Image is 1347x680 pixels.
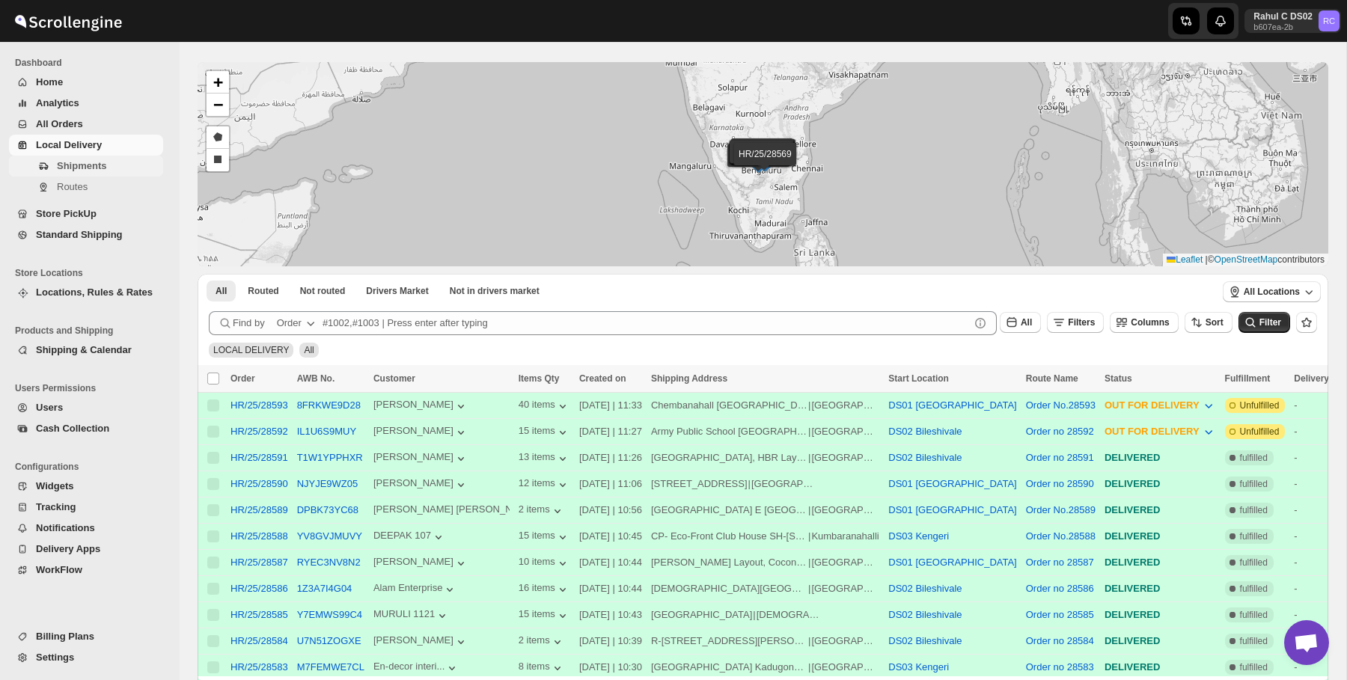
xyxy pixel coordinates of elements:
span: Store Locations [15,267,169,279]
button: [PERSON_NAME] [373,399,468,414]
div: DELIVERED [1105,607,1216,622]
button: 2 items [519,634,565,649]
span: OUT FOR DELIVERY [1105,399,1200,411]
button: Locations, Rules & Rates [9,282,163,303]
img: Marker [754,155,776,171]
span: Created on [579,373,626,384]
button: 16 items [519,582,570,597]
button: DS02 Bileshivale [888,609,962,620]
button: Shipments [9,156,163,177]
span: AWB No. [297,373,335,384]
div: [STREET_ADDRESS] [651,477,748,491]
div: [DATE] | 10:43 [579,607,642,622]
img: Marker [751,151,774,168]
button: 12 items [519,477,570,492]
button: Order no 28585 [1026,609,1094,620]
button: DS02 Bileshivale [888,635,962,646]
text: RC [1323,16,1335,25]
div: | [651,607,879,622]
button: 8FRKWE9D28 [297,399,361,411]
span: All [216,285,227,297]
button: DS02 Bileshivale [888,426,962,437]
button: [PERSON_NAME] [373,425,468,440]
div: [PERSON_NAME] [373,556,468,571]
div: HR/25/28586 [230,583,288,594]
div: [PERSON_NAME] [PERSON_NAME] [373,503,510,518]
button: Sort [1185,312,1233,333]
div: 15 items [519,608,570,623]
span: Routes [57,181,88,192]
div: | [651,398,879,413]
a: OpenStreetMap [1215,254,1278,265]
span: OUT FOR DELIVERY [1105,426,1200,437]
button: WorkFlow [9,560,163,581]
span: Users [36,402,63,413]
span: Not in drivers market [450,285,540,297]
div: R-[STREET_ADDRESS][PERSON_NAME][PERSON_NAME] [651,634,807,649]
button: Routed [239,281,287,301]
button: All [1000,312,1041,333]
button: Analytics [9,93,163,114]
span: All [1021,317,1032,328]
button: RYEC3NV8N2 [297,557,361,568]
div: Kumbaranahalli [811,529,879,544]
span: Billing Plans [36,631,94,642]
button: Order no 28591 [1026,452,1094,463]
div: [GEOGRAPHIC_DATA] [751,477,819,491]
div: [DATE] | 10:45 [579,529,642,544]
span: Analytics [36,97,79,108]
button: HR/25/28588 [230,530,288,542]
p: Rahul C DS02 [1253,10,1313,22]
button: HR/25/28583 [230,661,288,673]
span: Local Delivery [36,139,102,150]
div: | [651,529,879,544]
span: Users Permissions [15,382,169,394]
a: Zoom in [207,71,229,94]
button: HR/25/28591 [230,452,288,463]
button: Shipping & Calendar [9,340,163,361]
button: 40 items [519,399,570,414]
span: Drivers Market [366,285,428,297]
div: HR/25/28593 [230,399,288,411]
div: HR/25/28589 [230,504,288,515]
button: DEEPAK 107 [373,530,446,545]
button: Widgets [9,476,163,497]
div: [DATE] | 10:56 [579,503,642,518]
span: All Locations [1244,286,1300,298]
span: Shipments [57,160,106,171]
div: | [651,503,879,518]
img: Marker [750,153,772,169]
span: Tracking [36,501,76,512]
button: Unrouted [291,281,355,301]
button: DS01 [GEOGRAPHIC_DATA] [888,399,1016,411]
span: Products and Shipping [15,325,169,337]
span: Unfulfilled [1240,426,1280,438]
button: M7FEMWE7CL [297,661,364,673]
button: 8 items [519,661,565,676]
button: Cash Collection [9,418,163,439]
span: Settings [36,652,74,663]
div: 2 items [519,503,565,518]
span: Routed [248,285,278,297]
img: Marker [751,150,774,167]
div: | [651,424,879,439]
button: Order No.28589 [1026,504,1096,515]
span: fulfilled [1240,609,1268,621]
button: [PERSON_NAME] [373,477,468,492]
div: [GEOGRAPHIC_DATA] [651,607,752,622]
button: Filters [1047,312,1104,333]
button: 13 items [519,451,570,466]
button: Billing Plans [9,626,163,647]
button: HR/25/28584 [230,635,288,646]
span: Unfulfilled [1240,399,1280,411]
span: Start Location [888,373,949,384]
img: Marker [751,153,773,170]
img: Marker [748,156,770,173]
